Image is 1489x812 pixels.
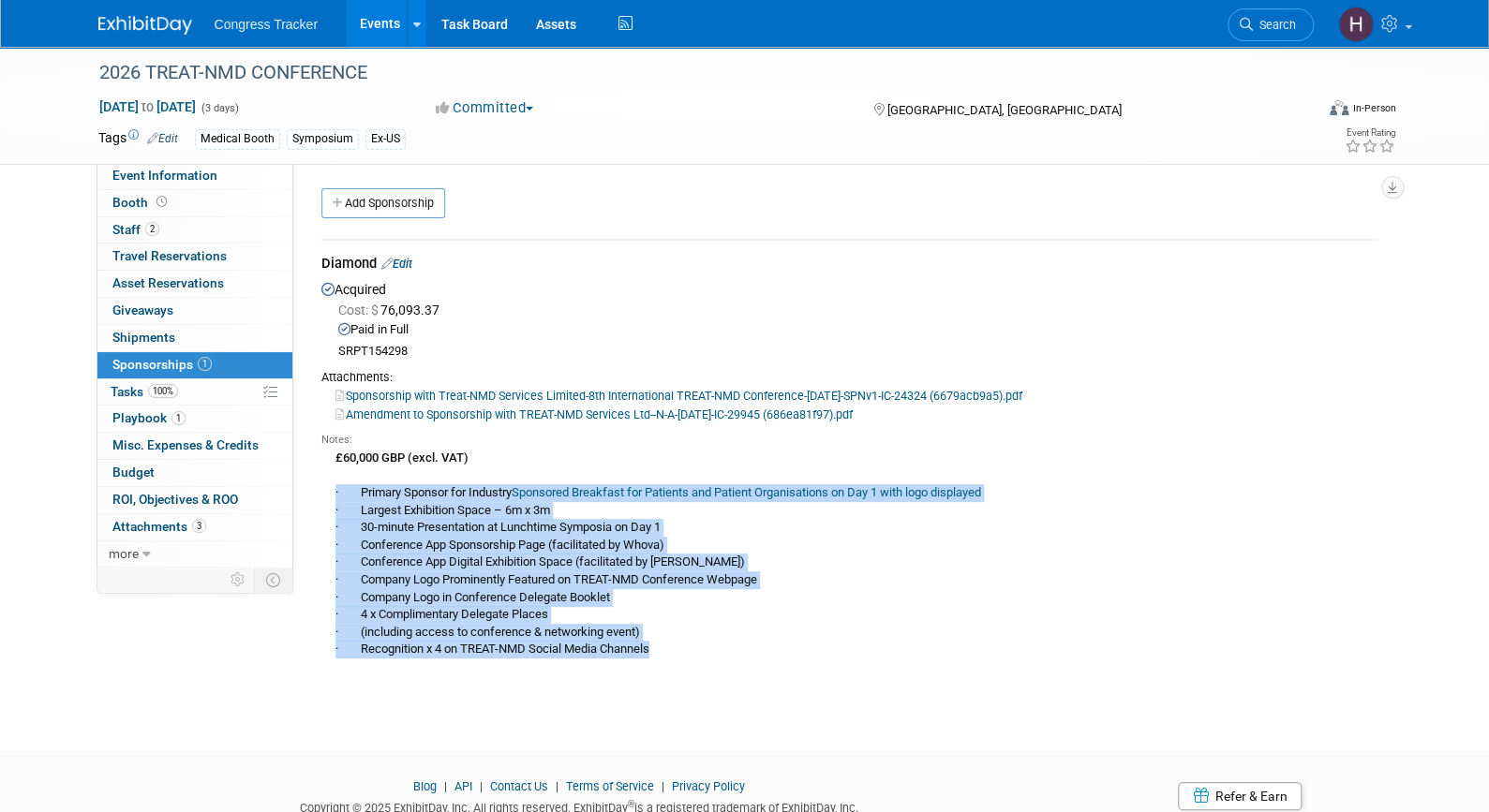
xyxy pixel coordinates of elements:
[321,433,1377,448] div: Notes:
[112,410,186,425] span: Playbook
[195,129,280,149] div: Medical Booth
[112,168,217,183] span: Event Information
[97,352,292,378] a: Sponsorships1
[335,407,853,421] a: Amendment to Sponsorship with TREAT-NMD Services Ltd--N-A-[DATE]-IC-29945 (686ea81f97).pdf
[97,271,292,297] a: Asset Reservations
[97,190,292,216] a: Booth
[97,217,292,244] a: Staff2
[1228,8,1314,41] a: Search
[887,103,1122,117] span: [GEOGRAPHIC_DATA], [GEOGRAPHIC_DATA]
[112,330,175,345] span: Shipments
[112,303,173,317] span: Giveaways
[338,303,447,317] span: 76,093.37
[1351,101,1395,115] div: In-Person
[97,514,292,540] a: Attachments3
[254,568,292,592] td: Toggle Event Tabs
[335,389,1022,403] a: Sponsorship with Treat-NMD Services Limited-8th International TREAT-NMD Conference-[DATE]-SPNv1-I...
[215,17,318,32] span: Congress Tracker
[112,248,227,263] span: Travel Reservations
[321,277,1377,664] div: Acquired
[1338,7,1374,42] img: Heather Jones
[551,779,563,793] span: |
[657,779,669,793] span: |
[512,485,981,499] a: Sponsored Breakfast for Patients and Patient Organisations on Day 1 with logo displayed
[429,98,541,118] button: Committed
[97,406,292,432] a: Playbook1
[222,568,255,592] td: Personalize Event Tab Strip
[1344,128,1394,138] div: Event Rating
[1178,782,1302,810] a: Refer & Earn
[147,132,178,145] a: Edit
[381,257,412,271] a: Edit
[321,254,1377,277] div: Diamond
[139,99,156,114] span: to
[97,298,292,324] a: Giveaways
[287,129,359,149] div: Symposium
[93,56,1286,90] div: 2026 TREAT-NMD CONFERENCE
[338,303,380,317] span: Cost: $
[454,779,472,793] a: API
[413,779,437,793] a: Blog
[98,128,178,150] td: Tags
[153,195,171,209] span: Booth not reserved yet
[112,492,238,507] span: ROI, Objectives & ROO
[672,779,745,793] a: Privacy Policy
[148,384,178,398] span: 100%
[112,275,224,290] span: Asset Reservations
[111,384,178,399] span: Tasks
[97,244,292,270] a: Travel Reservations
[112,465,155,480] span: Budget
[338,321,1377,339] div: Paid in Full
[171,411,186,425] span: 1
[145,222,159,236] span: 2
[1203,97,1396,125] div: Event Format
[112,437,259,452] span: Misc. Expenses & Credits
[97,379,292,406] a: Tasks100%
[198,357,212,371] span: 1
[321,369,1377,386] div: Attachments:
[1253,18,1296,32] span: Search
[109,546,139,561] span: more
[112,357,212,372] span: Sponsorships
[97,460,292,486] a: Budget
[321,188,445,218] a: Add Sponsorship
[200,102,239,114] span: (3 days)
[566,779,654,793] a: Terms of Service
[628,799,634,809] sup: ®
[192,519,206,533] span: 3
[98,16,192,35] img: ExhibitDay
[1330,100,1348,115] img: Format-Inperson.png
[335,450,469,465] b: £60,000 GBP (excl. VAT)
[97,487,292,513] a: ROI, Objectives & ROO
[97,433,292,459] a: Misc. Expenses & Credits
[112,195,171,210] span: Booth
[112,222,159,237] span: Staff
[475,779,487,793] span: |
[97,163,292,189] a: Event Information
[112,519,206,534] span: Attachments
[97,325,292,351] a: Shipments
[439,779,452,793] span: |
[321,448,1377,658] div: · Primary Sponsor for Industry · Largest Exhibition Space – 6m x 3m · 30-minute Presentation at L...
[97,541,292,568] a: more
[338,344,1377,360] div: SRPT154298
[490,779,548,793] a: Contact Us
[365,129,406,149] div: Ex-US
[98,98,197,115] span: [DATE] [DATE]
